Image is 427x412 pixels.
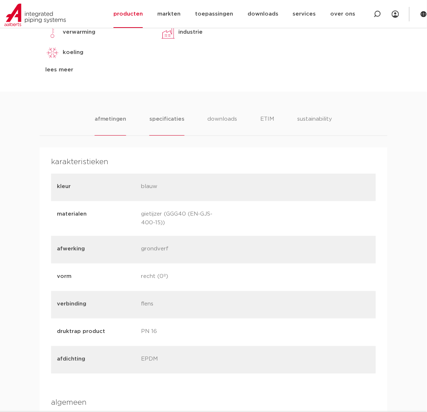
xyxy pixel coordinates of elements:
[149,115,184,136] li: specificaties
[208,115,237,136] li: downloads
[45,45,60,60] img: koeling
[63,28,95,37] p: verwarming
[141,327,219,337] p: PN 16
[178,28,203,37] p: industrie
[57,182,135,191] p: kleur
[95,115,126,136] li: afmetingen
[51,156,376,168] h4: karakteristieken
[57,327,135,336] p: druktrap product
[298,115,332,136] li: sustainability
[141,210,219,227] p: gietijzer (GGG40 (EN-GJS-400-15))
[57,300,135,308] p: verbinding
[45,66,150,74] div: lees meer
[57,210,135,226] p: materialen
[57,245,135,253] p: afwerking
[57,355,135,363] p: afdichting
[141,300,219,310] p: flens
[51,397,376,408] h4: algemeen
[261,115,274,136] li: ETIM
[45,25,60,39] img: verwarming
[161,25,175,39] img: industrie
[141,245,219,255] p: grondverf
[63,48,83,57] p: koeling
[141,272,219,282] p: recht (0º)
[57,272,135,281] p: vorm
[141,355,219,365] p: EPDM
[141,182,219,192] p: blauw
